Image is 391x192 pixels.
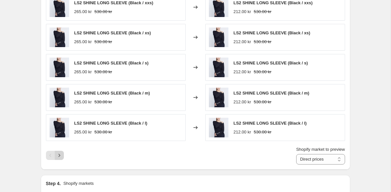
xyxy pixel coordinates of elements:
span: LS2 SHINE LONG SLEEVE (Black / m) [234,91,310,96]
div: 265.00 kr [74,129,92,135]
img: 210922_PLANETNUSA3480_80x.jpg [50,58,69,77]
span: LS2 SHINE LONG SLEEVE (Black / s) [74,61,149,65]
img: 210922_PLANETNUSA3480_80x.jpg [209,88,228,107]
div: 212.00 kr [234,129,251,135]
img: 210922_PLANETNUSA3480_80x.jpg [50,88,69,107]
div: 212.00 kr [234,99,251,105]
span: LS2 SHINE LONG SLEEVE (Black / xxs) [74,0,153,5]
img: 210922_PLANETNUSA3480_80x.jpg [50,118,69,137]
div: 265.00 kr [74,99,92,105]
img: 210922_PLANETNUSA3480_80x.jpg [209,27,228,47]
img: 210922_PLANETNUSA3480_80x.jpg [50,27,69,47]
span: LS2 SHINE LONG SLEEVE (Black / l) [234,121,307,126]
div: 265.00 kr [74,69,92,75]
span: LS2 SHINE LONG SLEEVE (Black / l) [74,121,148,126]
div: 265.00 kr [74,39,92,45]
span: LS2 SHINE LONG SLEEVE (Black / xxs) [234,0,313,5]
strike: 530.00 kr [94,39,112,45]
span: LS2 SHINE LONG SLEEVE (Black / m) [74,91,150,96]
strike: 530.00 kr [254,39,271,45]
div: 212.00 kr [234,69,251,75]
nav: Pagination [46,151,64,160]
strike: 530.00 kr [254,9,271,15]
strike: 530.00 kr [94,69,112,75]
span: LS2 SHINE LONG SLEEVE (Black / xs) [74,30,151,35]
img: 210922_PLANETNUSA3480_80x.jpg [209,118,228,137]
strike: 530.00 kr [94,9,112,15]
strike: 530.00 kr [94,129,112,135]
strike: 530.00 kr [94,99,112,105]
img: 210922_PLANETNUSA3480_80x.jpg [209,58,228,77]
span: LS2 SHINE LONG SLEEVE (Black / xs) [234,30,311,35]
div: 212.00 kr [234,39,251,45]
p: Shopify markets [63,180,94,187]
button: Next [55,151,64,160]
div: 265.00 kr [74,9,92,15]
span: LS2 SHINE LONG SLEEVE (Black / s) [234,61,308,65]
div: 212.00 kr [234,9,251,15]
span: Shopify market to preview [296,147,345,152]
strike: 530.00 kr [254,129,271,135]
strike: 530.00 kr [254,69,271,75]
h2: Step 4. [46,180,61,187]
strike: 530.00 kr [254,99,271,105]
